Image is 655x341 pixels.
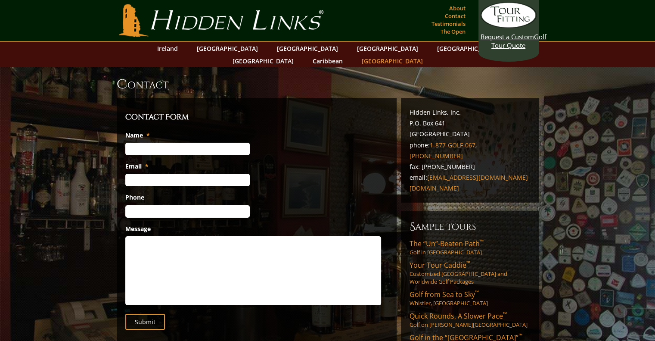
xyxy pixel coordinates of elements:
label: Message [125,225,151,233]
a: [EMAIL_ADDRESS][DOMAIN_NAME] [427,173,528,181]
a: Contact [443,10,468,22]
a: [GEOGRAPHIC_DATA] [433,42,503,55]
a: Caribbean [308,55,347,67]
a: About [447,2,468,14]
a: Testimonials [429,18,468,30]
a: [GEOGRAPHIC_DATA] [273,42,342,55]
a: [GEOGRAPHIC_DATA] [353,42,422,55]
a: Golf from Sea to Sky™Whistler, [GEOGRAPHIC_DATA] [410,290,530,307]
a: Request a CustomGolf Tour Quote [481,2,537,50]
h1: Contact [117,76,539,93]
sup: ™ [518,332,522,339]
a: The “Un”-Beaten Path™Golf in [GEOGRAPHIC_DATA] [410,239,530,256]
span: Quick Rounds, A Slower Pace [410,311,507,321]
p: Hidden Links, Inc. P.O. Box 641 [GEOGRAPHIC_DATA] phone: , fax: [PHONE_NUMBER] email: [410,107,530,194]
a: [DOMAIN_NAME] [410,184,459,192]
label: Phone [125,194,144,201]
span: Golf from Sea to Sky [410,290,479,299]
sup: ™ [466,260,470,267]
a: 1-877-GOLF-067 [430,141,475,149]
label: Name [125,131,150,139]
a: [GEOGRAPHIC_DATA] [192,42,262,55]
a: Ireland [153,42,182,55]
a: Quick Rounds, A Slower Pace™Golf on [PERSON_NAME][GEOGRAPHIC_DATA] [410,311,530,328]
a: Your Tour Caddie™Customized [GEOGRAPHIC_DATA] and Worldwide Golf Packages [410,260,530,285]
span: Your Tour Caddie [410,260,470,270]
span: The “Un”-Beaten Path [410,239,484,248]
label: Email [125,163,149,170]
sup: ™ [480,238,484,245]
a: [GEOGRAPHIC_DATA] [228,55,298,67]
a: [PHONE_NUMBER] [410,152,463,160]
span: Request a Custom [481,32,534,41]
sup: ™ [503,310,507,318]
sup: ™ [475,289,479,296]
a: The Open [438,25,468,38]
a: [GEOGRAPHIC_DATA] [357,55,427,67]
input: Submit [125,314,165,330]
h6: Sample Tours [410,220,530,234]
h3: Contact Form [125,111,388,123]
